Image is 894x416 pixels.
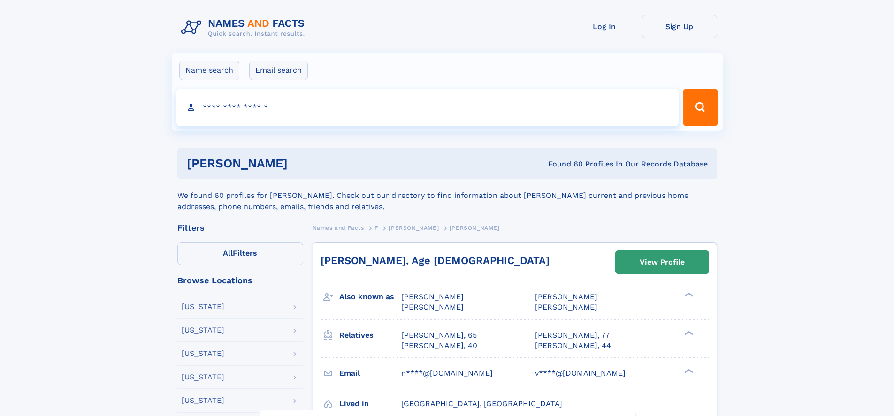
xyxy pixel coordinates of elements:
[418,159,708,169] div: Found 60 Profiles In Our Records Database
[450,225,500,231] span: [PERSON_NAME]
[182,373,224,381] div: [US_STATE]
[339,365,401,381] h3: Email
[567,15,642,38] a: Log In
[182,303,224,310] div: [US_STATE]
[642,15,717,38] a: Sign Up
[313,222,364,234] a: Names and Facts
[182,350,224,357] div: [US_STATE]
[177,224,303,232] div: Filters
[401,340,477,351] a: [PERSON_NAME], 40
[683,89,718,126] button: Search Button
[389,225,439,231] span: [PERSON_NAME]
[339,327,401,343] h3: Relatives
[249,61,308,80] label: Email search
[640,251,685,273] div: View Profile
[401,399,562,408] span: [GEOGRAPHIC_DATA], [GEOGRAPHIC_DATA]
[374,222,378,234] a: F
[535,303,597,311] span: [PERSON_NAME]
[682,292,694,298] div: ❯
[182,397,224,404] div: [US_STATE]
[535,292,597,301] span: [PERSON_NAME]
[321,255,550,266] a: [PERSON_NAME], Age [DEMOGRAPHIC_DATA]
[682,368,694,374] div: ❯
[177,15,313,40] img: Logo Names and Facts
[177,179,717,212] div: We found 60 profiles for [PERSON_NAME]. Check out our directory to find information about [PERSON...
[182,326,224,334] div: [US_STATE]
[187,158,418,169] h1: [PERSON_NAME]
[401,330,477,340] a: [PERSON_NAME], 65
[616,251,709,273] a: View Profile
[339,396,401,412] h3: Lived in
[401,303,464,311] span: [PERSON_NAME]
[176,89,679,126] input: search input
[401,292,464,301] span: [PERSON_NAME]
[223,249,233,257] span: All
[535,330,610,340] a: [PERSON_NAME], 77
[177,276,303,285] div: Browse Locations
[339,289,401,305] h3: Also known as
[682,330,694,336] div: ❯
[374,225,378,231] span: F
[177,242,303,265] label: Filters
[535,340,611,351] a: [PERSON_NAME], 44
[179,61,239,80] label: Name search
[389,222,439,234] a: [PERSON_NAME]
